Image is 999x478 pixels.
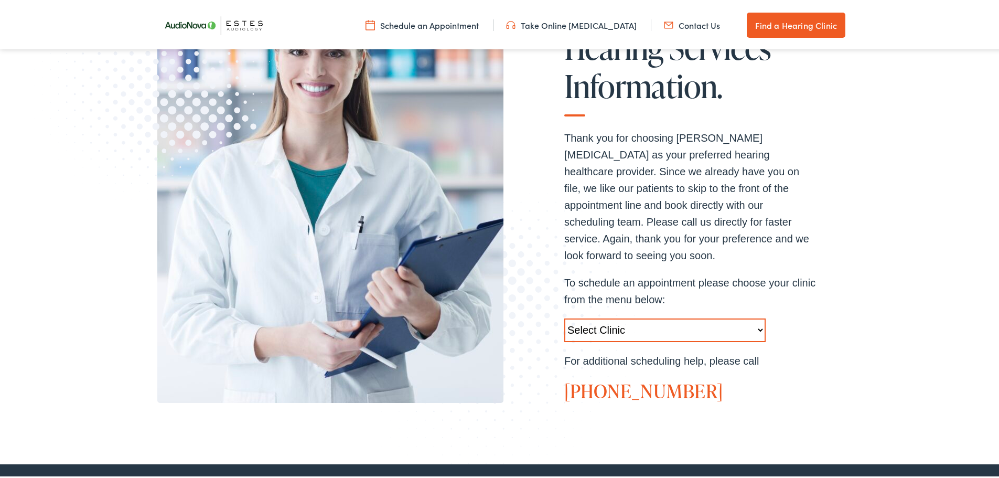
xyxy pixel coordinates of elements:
p: For additional scheduling help, please call [564,350,816,367]
p: Thank you for choosing [PERSON_NAME] [MEDICAL_DATA] as your preferred hearing healthcare provider... [564,128,816,262]
img: utility icon [506,17,515,29]
span: Services [669,28,771,63]
img: Bottom portion of a graphic image with a halftone pattern, adding to the site's aesthetic appeal. [365,189,642,475]
a: [PHONE_NUMBER] [564,376,723,402]
p: To schedule an appointment please choose your clinic from the menu below: [564,272,816,306]
span: Information. [564,67,723,101]
span: Hearing [564,28,663,63]
img: utility icon [366,17,375,29]
a: Find a Hearing Clinic [747,10,845,36]
a: Contact Us [664,17,720,29]
a: Take Online [MEDICAL_DATA] [506,17,637,29]
img: utility icon [664,17,673,29]
a: Schedule an Appointment [366,17,479,29]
